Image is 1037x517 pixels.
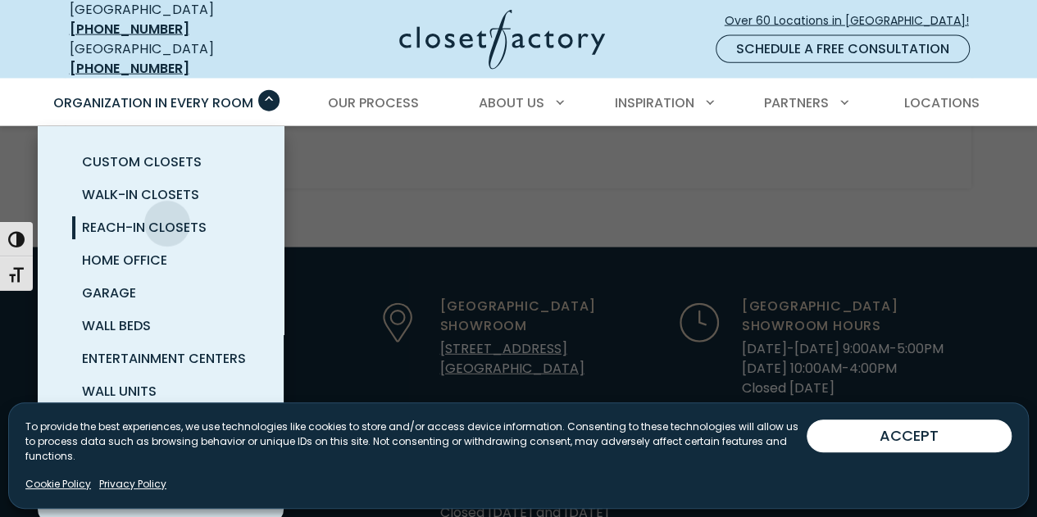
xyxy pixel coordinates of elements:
span: About Us [479,93,544,112]
img: Closet Factory Logo [399,10,605,70]
span: Home Office [82,251,167,270]
span: Locations [903,93,979,112]
div: [GEOGRAPHIC_DATA] [70,39,271,79]
p: To provide the best experiences, we use technologies like cookies to store and/or access device i... [25,419,807,464]
span: Organization in Every Room [53,93,253,112]
span: Inspiration [615,93,694,112]
span: Walk-In Closets [82,185,199,204]
a: Privacy Policy [99,477,166,492]
span: Wall Beds [82,316,151,335]
nav: Primary Menu [42,80,996,126]
span: Custom Closets [82,152,202,171]
a: [PHONE_NUMBER] [70,59,189,78]
a: [PHONE_NUMBER] [70,20,189,39]
button: ACCEPT [807,419,1012,452]
span: Our Process [328,93,419,112]
span: Garage [82,283,136,302]
span: Over 60 Locations in [GEOGRAPHIC_DATA]! [725,12,982,29]
span: Reach-In Closets [82,218,207,237]
span: Entertainment Centers [82,349,246,368]
a: Over 60 Locations in [GEOGRAPHIC_DATA]! [724,7,983,35]
a: Schedule a Free Consultation [716,35,970,63]
span: Wall Units [82,382,157,401]
span: Partners [764,93,829,112]
a: Cookie Policy [25,477,91,492]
